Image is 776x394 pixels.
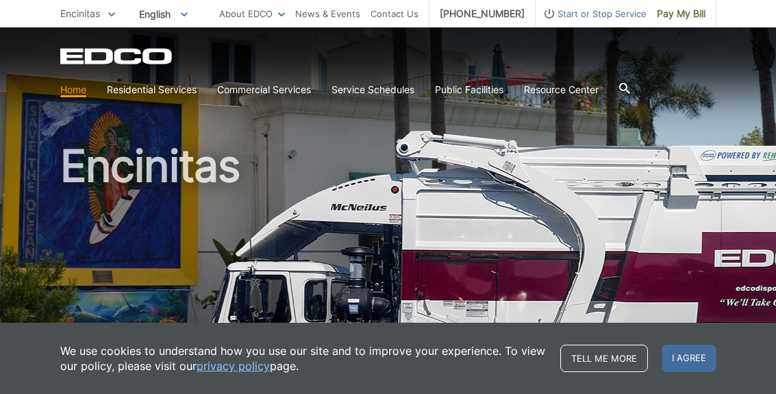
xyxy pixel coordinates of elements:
[219,6,285,21] a: About EDCO
[295,6,360,21] a: News & Events
[560,345,648,372] a: Tell me more
[60,82,86,97] a: Home
[60,48,174,64] a: EDCD logo. Return to the homepage.
[217,82,311,97] a: Commercial Services
[60,8,100,19] span: Encinitas
[371,6,418,21] a: Contact Us
[107,82,197,97] a: Residential Services
[197,358,270,373] a: privacy policy
[435,82,503,97] a: Public Facilities
[129,3,198,25] span: English
[524,82,599,97] a: Resource Center
[662,345,716,372] span: I agree
[657,6,705,21] span: Pay My Bill
[60,343,547,373] p: We use cookies to understand how you use our site and to improve your experience. To view our pol...
[331,82,414,97] a: Service Schedules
